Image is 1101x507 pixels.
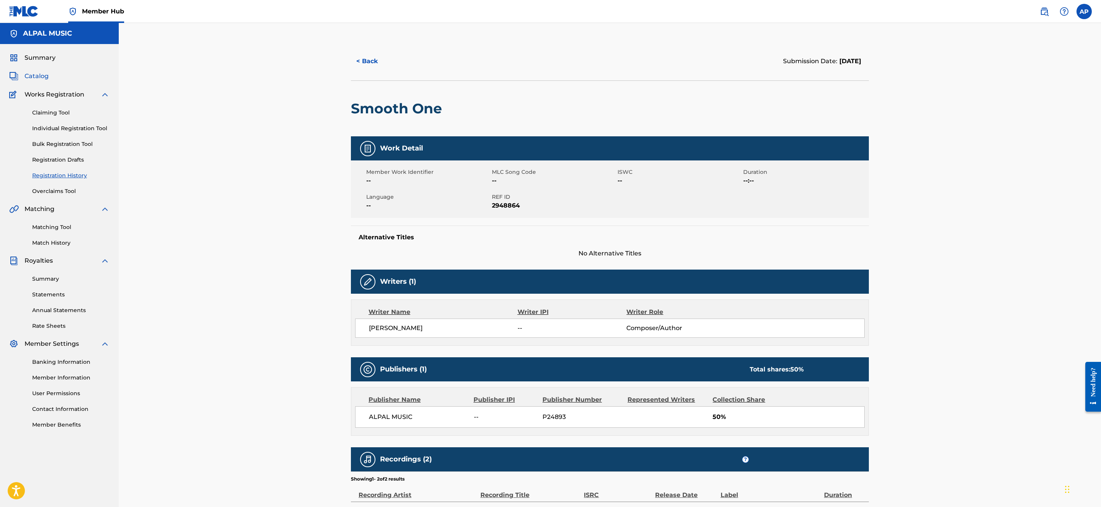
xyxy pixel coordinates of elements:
img: Summary [9,53,18,62]
div: Publisher Name [369,395,468,404]
span: 2948864 [492,201,616,210]
img: Publishers [363,365,372,374]
span: Duration [743,168,867,176]
div: ISRC [584,482,651,500]
div: Represented Writers [628,395,707,404]
a: Matching Tool [32,223,110,231]
div: User Menu [1076,4,1092,19]
a: Statements [32,291,110,299]
img: Writers [363,277,372,286]
span: [PERSON_NAME] [369,324,518,333]
a: Banking Information [32,358,110,366]
div: Writer Name [369,307,518,317]
img: expand [100,204,110,214]
a: Claiming Tool [32,109,110,117]
span: ISWC [618,168,741,176]
img: Member Settings [9,339,18,348]
span: Summary [25,53,56,62]
a: Individual Registration Tool [32,124,110,132]
span: Matching [25,204,54,214]
a: Member Benefits [32,421,110,429]
img: expand [100,339,110,348]
span: Catalog [25,72,49,81]
div: Total shares: [750,365,804,374]
span: Language [366,193,490,201]
span: [DATE] [837,57,861,65]
h5: Recordings (2) [380,455,432,464]
img: expand [100,256,110,265]
span: Member Hub [82,7,124,16]
span: Composer/Author [626,324,726,333]
img: Accounts [9,29,18,38]
div: Writer IPI [518,307,627,317]
div: Duration [824,482,865,500]
div: Drag [1065,478,1070,501]
img: search [1040,7,1049,16]
h2: Smooth One [351,100,446,117]
img: Catalog [9,72,18,81]
span: Member Work Identifier [366,168,490,176]
a: Public Search [1037,4,1052,19]
img: Top Rightsholder [68,7,77,16]
a: Summary [32,275,110,283]
a: Contact Information [32,405,110,413]
div: Recording Artist [359,482,477,500]
span: P24893 [542,412,622,422]
a: Bulk Registration Tool [32,140,110,148]
span: REF ID [492,193,616,201]
span: 50% [713,412,864,422]
div: Writer Role [626,307,726,317]
div: Recording Title [480,482,580,500]
span: -- [492,176,616,185]
span: No Alternative Titles [351,249,869,258]
span: Works Registration [25,90,84,99]
h5: Writers (1) [380,277,416,286]
div: Label [721,482,820,500]
h5: ALPAL MUSIC [23,29,72,38]
a: Annual Statements [32,306,110,314]
img: Matching [9,204,19,214]
div: Release Date [655,482,716,500]
a: Match History [32,239,110,247]
span: MLC Song Code [492,168,616,176]
img: Work Detail [363,144,372,153]
img: Royalties [9,256,18,265]
a: Registration History [32,172,110,180]
h5: Work Detail [380,144,423,153]
span: ALPAL MUSIC [369,412,468,422]
img: Recordings [363,455,372,464]
iframe: Resource Center [1080,356,1101,418]
h5: Publishers (1) [380,365,427,374]
a: Registration Drafts [32,156,110,164]
img: help [1060,7,1069,16]
a: User Permissions [32,389,110,397]
span: Royalties [25,256,53,265]
a: Member Information [32,374,110,382]
div: Submission Date: [783,57,861,66]
h5: Alternative Titles [359,234,861,241]
div: Help [1057,4,1072,19]
a: SummarySummary [9,53,56,62]
span: -- [366,176,490,185]
span: 50 % [790,366,804,373]
span: -- [518,324,626,333]
div: Publisher IPI [473,395,537,404]
button: < Back [351,52,397,71]
iframe: Chat Widget [1063,470,1101,507]
img: Works Registration [9,90,19,99]
a: Overclaims Tool [32,187,110,195]
a: Rate Sheets [32,322,110,330]
div: Collection Share [713,395,787,404]
span: -- [474,412,537,422]
a: CatalogCatalog [9,72,49,81]
img: expand [100,90,110,99]
div: Publisher Number [542,395,622,404]
p: Showing 1 - 2 of 2 results [351,476,405,482]
span: --:-- [743,176,867,185]
span: -- [618,176,741,185]
span: ? [742,456,749,463]
span: Member Settings [25,339,79,348]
